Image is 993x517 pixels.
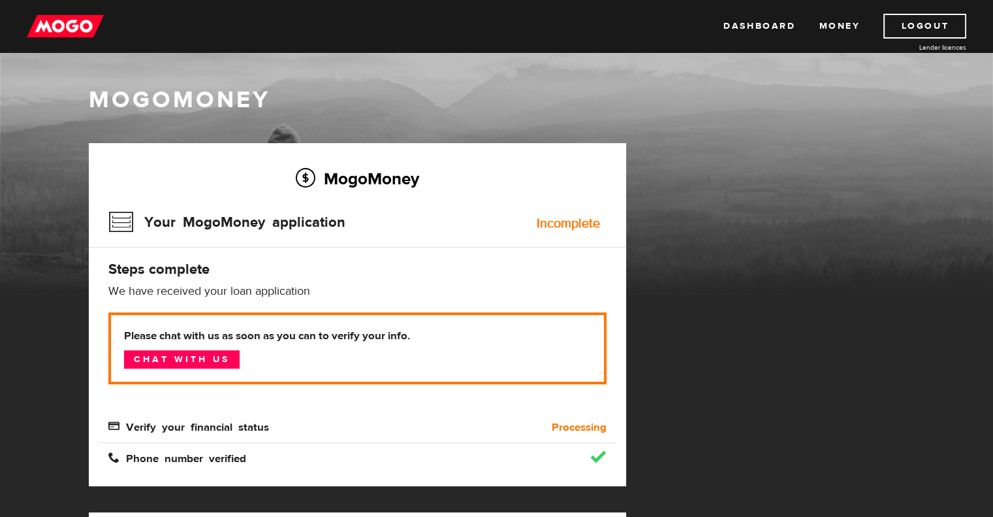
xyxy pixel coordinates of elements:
p: We have received your loan application [108,284,607,299]
span: Phone number verified [108,452,246,463]
h2: MogoMoney [108,165,607,192]
a: Chat with us [124,350,240,369]
h4: Steps complete [108,260,607,278]
h1: MogoMoney [89,86,905,114]
b: Please chat with us as soon as you can to verify your info. [124,328,591,344]
div: Incomplete [537,217,600,230]
a: Money [819,14,860,39]
iframe: LiveChat chat widget [732,213,993,517]
span: Verify your financial status [108,420,269,431]
a: Dashboard [723,14,795,39]
h3: Your MogoMoney application [108,205,345,239]
a: Lender licences [868,42,966,52]
a: Logout [883,14,966,39]
img: mogo_logo-11ee424be714fa7cbb0f0f49df9e16ec.png [27,14,104,39]
b: Processing [552,420,607,435]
